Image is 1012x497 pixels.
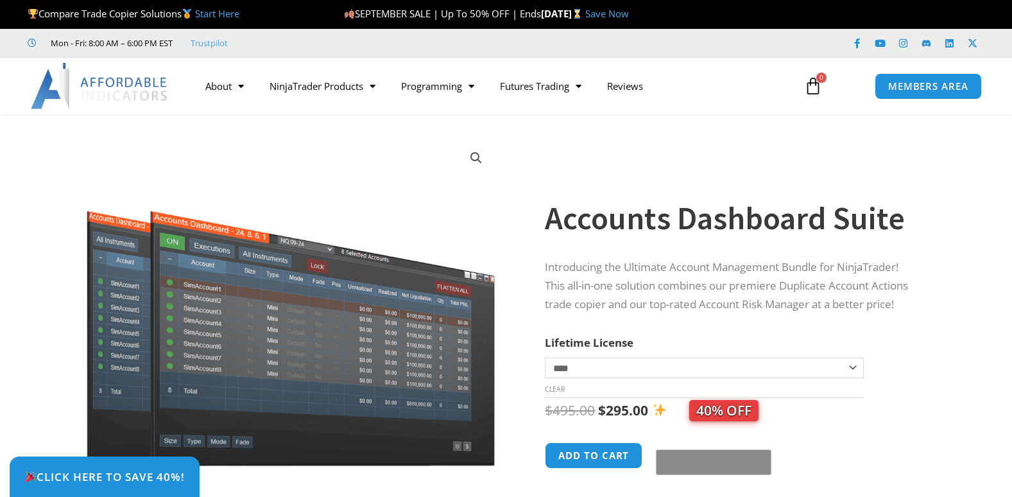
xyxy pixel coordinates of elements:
[598,401,648,419] bdi: 295.00
[465,146,488,170] a: View full-screen image gallery
[653,440,769,442] iframe: Secure payment input frame
[689,400,759,421] span: 40% OFF
[195,7,239,20] a: Start Here
[545,385,565,394] a: Clear options
[193,71,257,101] a: About
[545,401,595,419] bdi: 495.00
[545,442,642,469] button: Add to cart
[585,7,629,20] a: Save Now
[182,9,192,19] img: 🥇
[487,71,594,101] a: Futures Trading
[85,137,497,466] img: Screenshot 2024-08-26 155710eeeee
[545,401,553,419] span: $
[653,403,666,417] img: ✨
[388,71,487,101] a: Programming
[257,71,388,101] a: NinjaTrader Products
[816,73,827,83] span: 0
[656,449,771,475] button: Buy with GPay
[344,7,541,20] span: SEPTEMBER SALE | Up To 50% OFF | Ends
[10,457,200,497] a: 🎉Click Here to save 40%!
[28,9,38,19] img: 🏆
[541,7,585,20] strong: [DATE]
[888,82,968,91] span: MEMBERS AREA
[345,9,354,19] img: 🍂
[25,471,36,482] img: 🎉
[47,35,173,51] span: Mon - Fri: 8:00 AM – 6:00 PM EST
[875,73,982,100] a: MEMBERS AREA
[594,71,656,101] a: Reviews
[545,196,920,241] h1: Accounts Dashboard Suite
[545,258,920,314] p: Introducing the Ultimate Account Management Bundle for NinjaTrader! This all-in-one solution comb...
[572,9,582,19] img: ⌛
[598,401,606,419] span: $
[191,35,228,51] a: Trustpilot
[193,71,790,101] nav: Menu
[24,471,185,482] span: Click Here to save 40%!
[28,7,239,20] span: Compare Trade Copier Solutions
[31,63,169,109] img: LogoAI | Affordable Indicators – NinjaTrader
[785,67,841,105] a: 0
[545,335,633,350] label: Lifetime License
